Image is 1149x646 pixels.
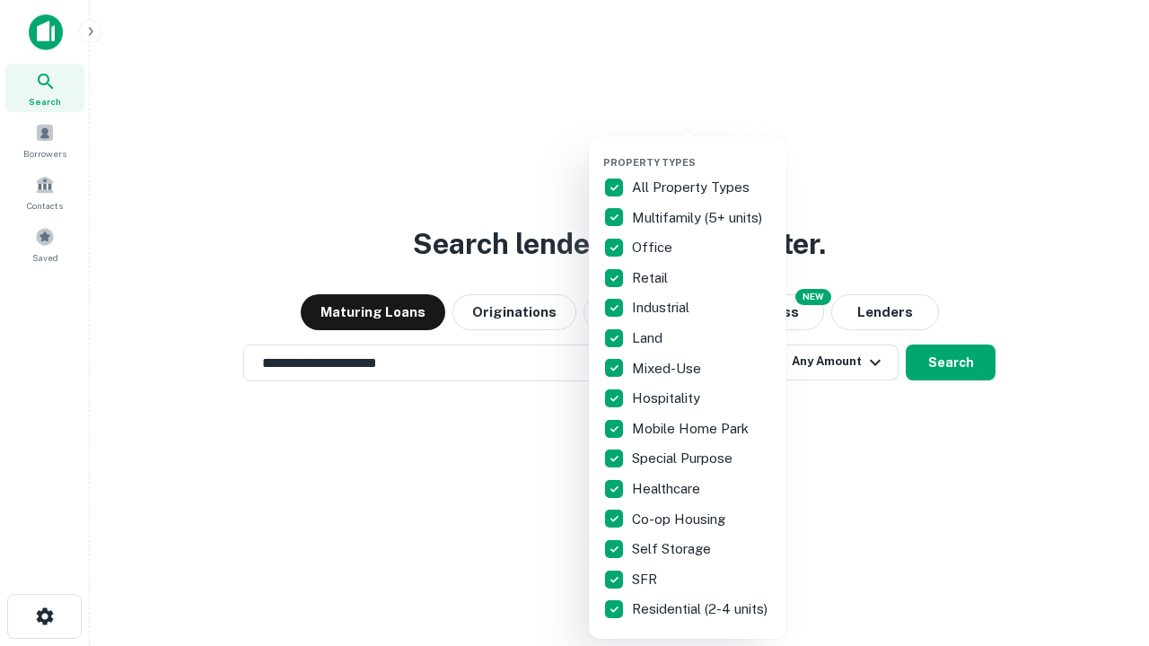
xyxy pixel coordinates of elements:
p: Residential (2-4 units) [632,598,771,620]
p: SFR [632,569,661,590]
p: Healthcare [632,478,704,500]
iframe: Chat Widget [1059,502,1149,589]
p: Mobile Home Park [632,418,752,440]
p: Industrial [632,297,693,319]
span: Property Types [603,157,696,168]
p: Special Purpose [632,448,736,469]
p: Office [632,237,676,258]
p: Co-op Housing [632,509,729,530]
p: Multifamily (5+ units) [632,207,766,229]
p: Mixed-Use [632,358,705,380]
p: Land [632,327,666,349]
p: Retail [632,267,671,289]
p: All Property Types [632,177,753,198]
p: Self Storage [632,538,715,560]
p: Hospitality [632,388,704,409]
